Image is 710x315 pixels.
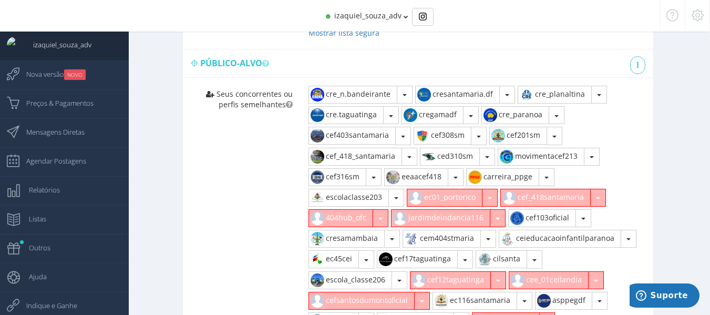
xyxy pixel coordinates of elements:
img: 104631602_879123335925391_8586146675843983721_n.jpg [309,127,326,144]
span: Público-alvo [200,57,273,69]
img: 103960931_953534961761389_8838083111799592987_n.jpg [385,169,402,186]
small: NOVO [64,69,86,80]
span: izaquiel_souza_adv [23,32,91,58]
button: ec01_portorico [407,189,482,207]
button: escolaclasse203 [308,189,389,207]
a: Mostrar lista segura [308,28,379,38]
button: movimentacef213 [498,148,584,166]
img: 101651897_566965480671378_4717148936085700608_n.jpg [309,230,326,247]
img: 282992908_737263920741137_6577853860805052214_n.jpg [377,251,394,268]
span: Relatórios [18,177,60,203]
button: ced310sm [420,148,480,166]
button: cef_418_santamaria [308,148,402,166]
img: 448480505_981114573647301_4056383751678492038_n.jpg [536,292,552,309]
img: default_instagram_user.jpg [407,189,424,206]
button: cresamambaia [308,230,385,248]
img: 35173462_271588640079086_5160045134720532480_n.jpg [420,148,437,165]
img: 476455671_480892545079142_7231488955017731269_n.jpg [309,107,326,124]
img: default_instagram_user.jpg [309,210,326,227]
img: 515207364_18068357240285543_7889845696411854965_n.jpg [499,230,516,247]
button: cef103oficial [508,209,576,227]
span: Mensagens Diretas [16,119,85,145]
button: escola_classe206 [308,271,392,289]
img: 459957220_548391711007928_1131302686293294397_n.jpg [467,169,483,186]
button: cef308sm [414,127,471,145]
img: default_instagram_user.jpg [309,292,326,309]
img: 312983200_632383361762297_3061983296111737435_n.jpg [309,272,326,289]
button: ec116santamaria [433,292,517,310]
img: 282104621_421194099823332_6321962803504121575_n.jpg [309,251,326,268]
button: cre.taguatinga [308,106,384,124]
button: ceieducacaoinfantilparanoa [499,230,621,248]
img: 431379433_2541979782647145_7545944288479102271_n.jpg [403,230,420,247]
button: asppegdf [535,292,592,310]
button: cre_n.bandeirante [308,86,397,104]
img: default_instagram_user.jpg [410,272,427,289]
img: 447780368_2494876270901814_1302117712477187058_n.jpg [309,148,326,165]
button: cre_paranoa [481,106,549,124]
span: Agendar Postagens [16,148,86,174]
img: default_instagram_user.jpg [501,189,518,206]
img: 403484629_1197982801159429_4080013378744020811_n.jpg [309,169,326,186]
button: 404hub_ofc [308,209,373,227]
button: cef12taguatinga [410,271,491,289]
button: cef403santamaria [308,127,396,145]
img: 260227939_4850570144954024_9199282951664691343_n.jpg [402,107,419,124]
button: eeaacef418 [384,168,448,186]
span: Nova versão [16,61,86,87]
span: Seus concorrentes ou perfis semelhantes [217,89,293,109]
button: cregamadf [402,106,464,124]
button: cef316sm [308,168,366,186]
img: 129716841_219696799533803_6025945264110396063_n.jpg [490,127,507,144]
img: 276229051_703414484127944_462657156601553199_n.jpg [498,148,515,165]
button: cefsantosdumontoficial [308,292,415,310]
img: 124017945_1280166928996465_4241948577890981220_n.jpg [433,292,450,309]
img: Instagram_simple_icon.svg [419,13,427,21]
img: default_instagram_user.jpg [392,210,408,227]
button: cresantamaria.df [415,86,500,104]
iframe: Abre um widget para que você possa encontrar mais informações [630,283,699,310]
button: jardimdeindancia116 [391,209,490,227]
img: 330804739_132577419724564_8459179595632286020_n.jpg [509,210,526,227]
span: Listas [18,206,46,232]
img: 455096496_818770817006502_2516427704608389652_n.jpg [414,127,431,144]
button: cre_planaltina [518,86,592,104]
div: Basic example [412,8,434,26]
button: carreira_ppge [466,168,539,186]
img: 327186747_521359206761969_3355426097483409036_n.jpg [518,86,535,103]
img: User Image [7,37,23,53]
button: cem404stmaria [403,230,481,248]
button: cef201sm [489,127,547,145]
img: 166489311_286351496208117_5239849899337347324_n.jpg [416,86,433,103]
span: izaquiel_souza_adv [334,11,402,21]
img: default_instagram_user.jpg [509,272,526,289]
button: ec45cei [308,250,359,268]
span: Preços & Pagamentos [16,90,94,116]
button: cef17taguatinga [377,250,458,268]
button: cef_418santamaria [500,189,591,207]
img: 275593282_681589399791553_5358763931676017280_n.jpg [476,251,493,268]
button: cilsanta [476,250,527,268]
span: Ajuda [18,263,47,290]
button: cee_01ceilandia [509,271,589,289]
span: Outros [18,235,50,261]
img: 315357419_1288558515265594_2952165834935395855_n.jpg [309,86,326,103]
img: 426720464_1294590801932634_4328349445001910574_n.jpg [309,189,326,206]
img: 151383897_270436237853656_4915534465400661604_n.jpg [482,107,499,124]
